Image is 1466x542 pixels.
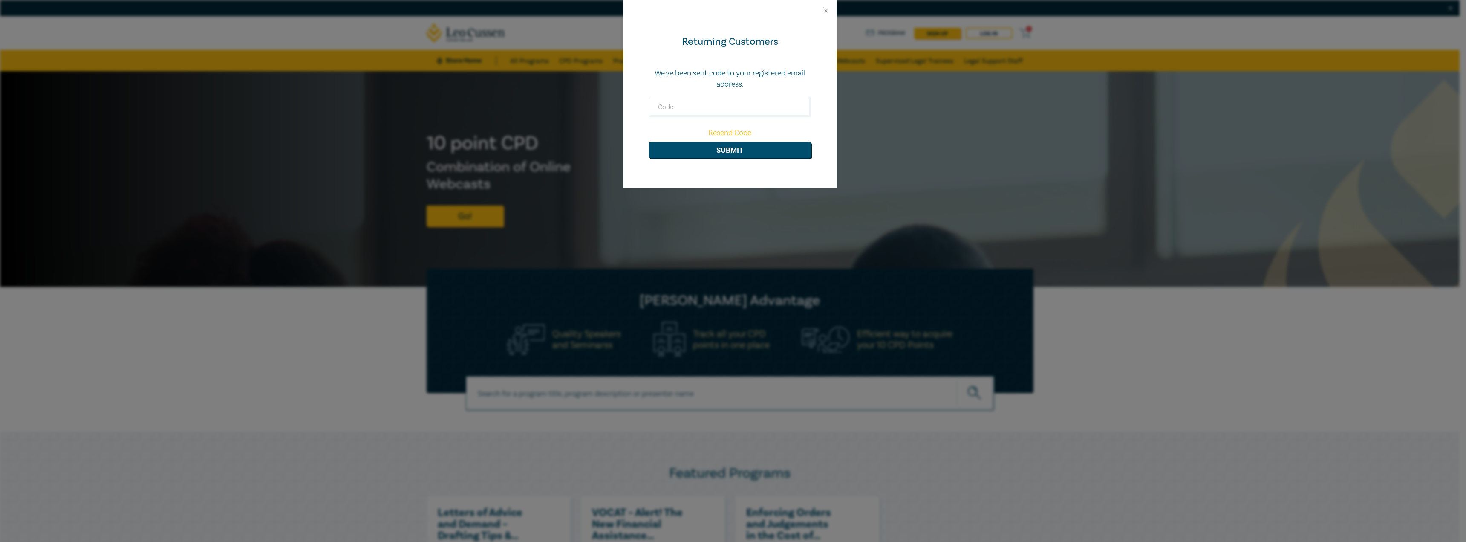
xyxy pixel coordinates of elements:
[708,128,751,138] a: Resend Code
[649,142,811,158] button: Submit
[649,68,811,90] p: We've been sent code to your registered email address.
[649,97,811,117] input: Code
[649,35,811,49] div: Returning Customers
[822,7,830,14] button: Close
